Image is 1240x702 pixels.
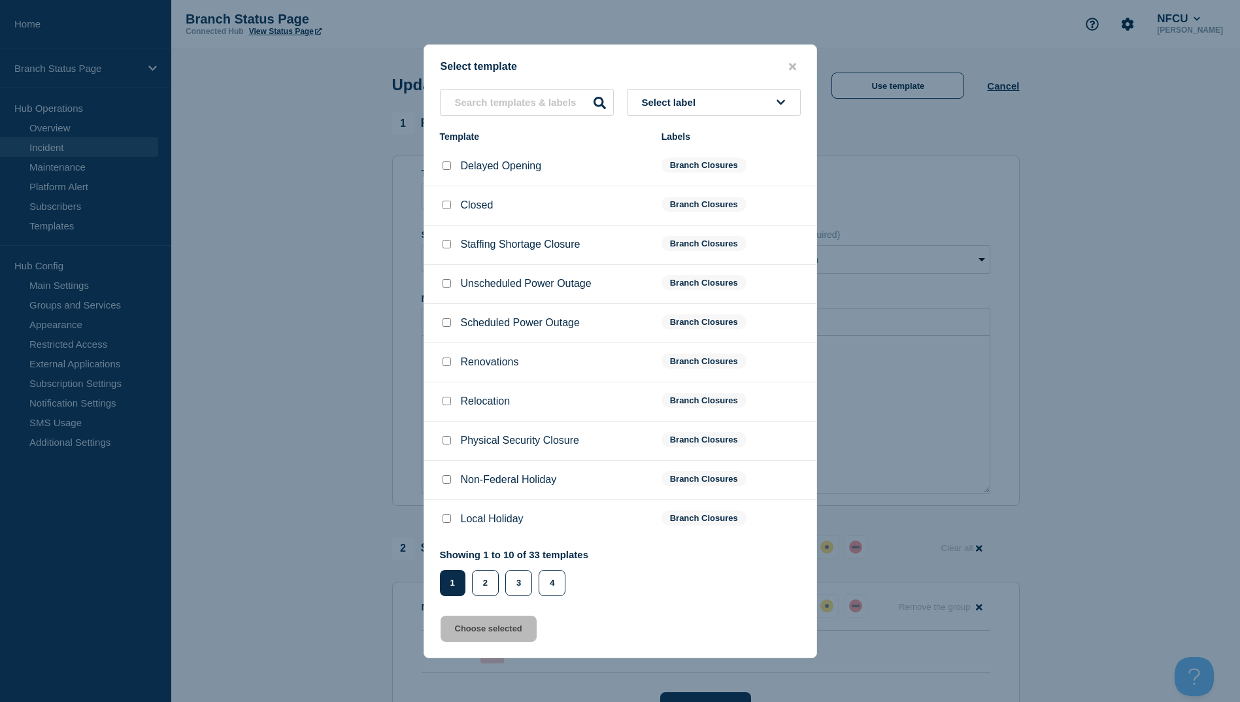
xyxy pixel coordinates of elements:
p: Local Holiday [461,513,524,525]
p: Closed [461,199,494,211]
div: Template [440,131,648,142]
button: 4 [539,570,565,596]
p: Staffing Shortage Closure [461,239,580,250]
span: Branch Closures [662,275,746,290]
p: Scheduled Power Outage [461,317,580,329]
div: Labels [662,131,801,142]
p: Renovations [461,356,519,368]
span: Branch Closures [662,236,746,251]
button: close button [785,61,800,73]
input: Unscheduled Power Outage checkbox [443,279,451,288]
button: 3 [505,570,532,596]
span: Branch Closures [662,314,746,329]
span: Branch Closures [662,510,746,526]
input: Physical Security Closure checkbox [443,436,451,444]
span: Branch Closures [662,432,746,447]
p: Physical Security Closure [461,435,579,446]
span: Branch Closures [662,471,746,486]
input: Non-Federal Holiday checkbox [443,475,451,484]
span: Branch Closures [662,197,746,212]
input: Local Holiday checkbox [443,514,451,523]
p: Non-Federal Holiday [461,474,557,486]
div: Select template [424,61,816,73]
span: Select label [642,97,701,108]
input: Delayed Opening checkbox [443,161,451,170]
p: Unscheduled Power Outage [461,278,592,290]
input: Staffing Shortage Closure checkbox [443,240,451,248]
p: Delayed Opening [461,160,542,172]
input: Search templates & labels [440,89,614,116]
button: Select label [627,89,801,116]
input: Closed checkbox [443,201,451,209]
span: Branch Closures [662,158,746,173]
button: 2 [472,570,499,596]
span: Branch Closures [662,393,746,408]
span: Branch Closures [662,354,746,369]
p: Showing 1 to 10 of 33 templates [440,549,589,560]
input: Scheduled Power Outage checkbox [443,318,451,327]
input: Renovations checkbox [443,358,451,366]
input: Relocation checkbox [443,397,451,405]
p: Relocation [461,395,511,407]
button: Choose selected [441,616,537,642]
button: 1 [440,570,465,596]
